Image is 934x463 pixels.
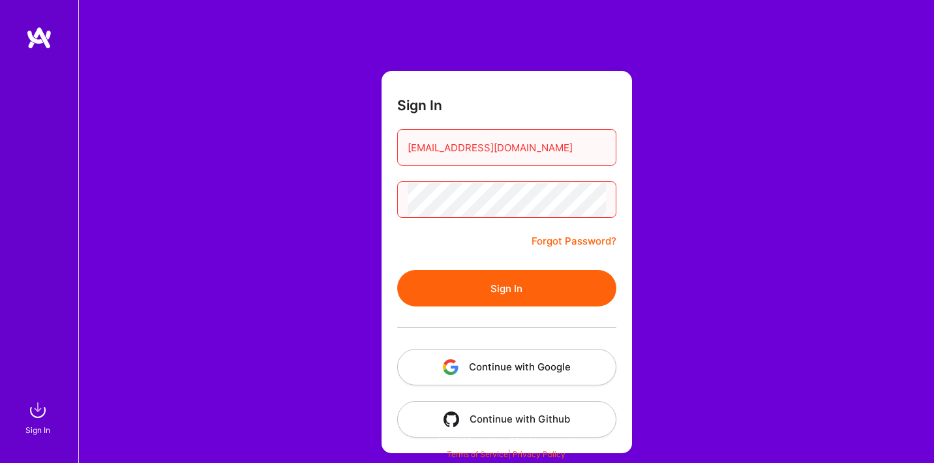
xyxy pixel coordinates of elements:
[397,97,442,113] h3: Sign In
[447,449,565,459] span: |
[532,233,616,249] a: Forgot Password?
[513,449,565,459] a: Privacy Policy
[25,423,50,437] div: Sign In
[447,449,508,459] a: Terms of Service
[25,397,51,423] img: sign in
[408,131,606,164] input: Email...
[397,270,616,306] button: Sign In
[26,26,52,50] img: logo
[443,359,459,375] img: icon
[444,411,459,427] img: icon
[27,397,51,437] a: sign inSign In
[397,401,616,438] button: Continue with Github
[397,349,616,385] button: Continue with Google
[78,424,934,456] div: © 2025 ATeams Inc., All rights reserved.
